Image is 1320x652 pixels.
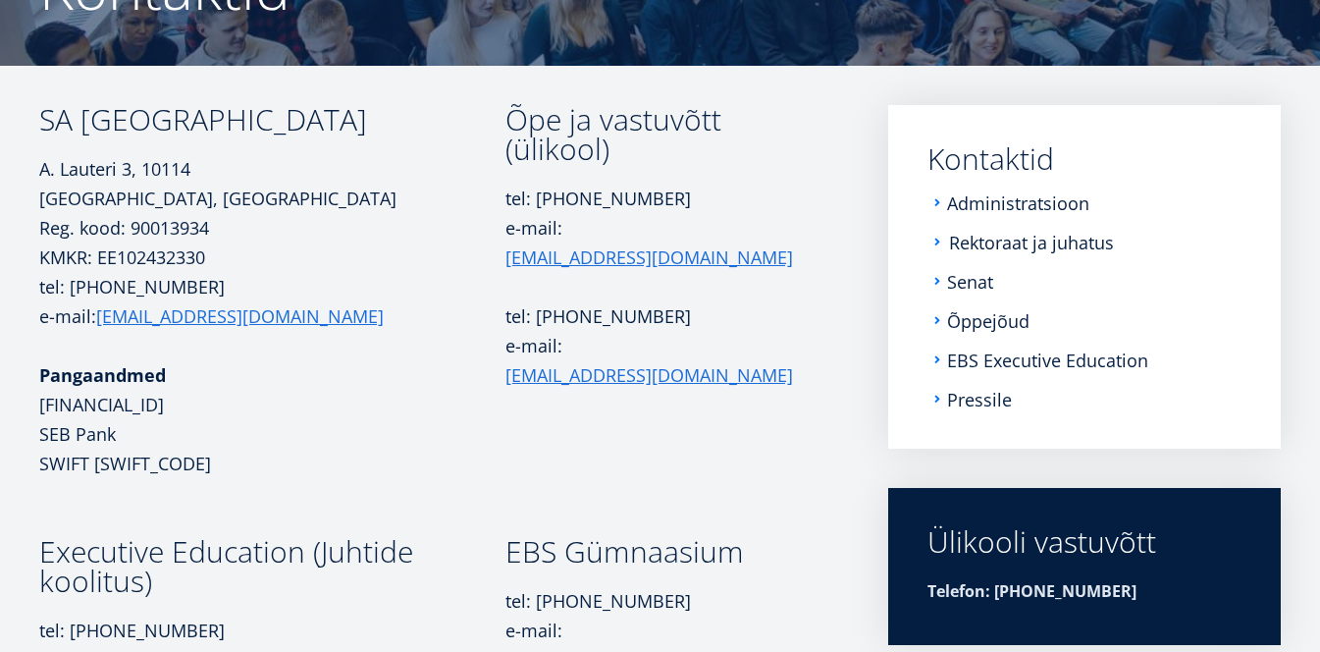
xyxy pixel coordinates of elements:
[39,243,505,272] p: KMKR: EE102432330
[947,193,1089,213] a: Administratsioon
[505,243,793,272] a: [EMAIL_ADDRESS][DOMAIN_NAME]
[505,105,831,164] h3: Õpe ja vastuvõtt (ülikool)
[39,272,505,331] p: tel: [PHONE_NUMBER] e-mail:
[39,105,505,135] h3: SA [GEOGRAPHIC_DATA]
[505,331,831,390] p: e-mail:
[39,154,505,243] p: A. Lauteri 3, 10114 [GEOGRAPHIC_DATA], [GEOGRAPHIC_DATA] Reg. kood: 90013934
[505,301,831,331] p: tel: [PHONE_NUMBER]
[949,233,1114,252] a: Rektoraat ja juhatus
[505,537,831,567] h3: EBS Gümnaasium
[927,580,1136,602] strong: Telefon: [PHONE_NUMBER]
[96,301,384,331] a: [EMAIL_ADDRESS][DOMAIN_NAME]
[505,360,793,390] a: [EMAIL_ADDRESS][DOMAIN_NAME]
[505,184,831,272] p: tel: [PHONE_NUMBER] e-mail:
[947,351,1148,370] a: EBS Executive Education
[947,390,1012,409] a: Pressile
[39,360,505,478] p: [FINANCIAL_ID] SEB Pank SWIFT [SWIFT_CODE]
[39,363,166,387] strong: Pangaandmed
[39,537,505,596] h3: Executive Education (Juhtide koolitus)
[927,527,1241,557] div: Ülikooli vastuvõtt
[947,272,993,292] a: Senat
[947,311,1030,331] a: Õppejõud
[927,144,1241,174] a: Kontaktid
